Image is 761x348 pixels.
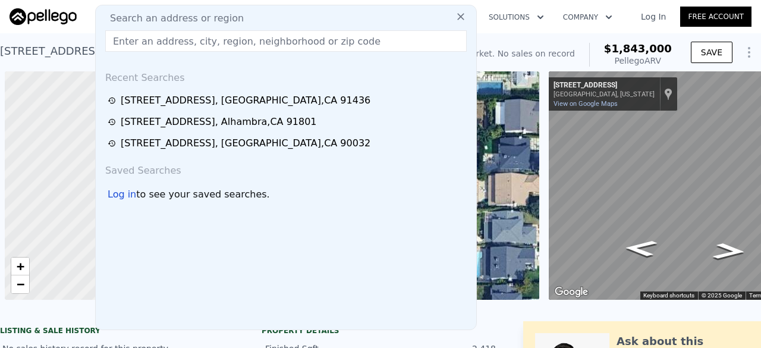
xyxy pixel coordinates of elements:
[699,239,760,264] path: Go South, Gaviota Ave
[108,93,468,108] a: [STREET_ADDRESS], [GEOGRAPHIC_DATA],CA 91436
[552,284,591,300] img: Google
[691,42,732,63] button: SAVE
[680,7,751,27] a: Free Account
[664,87,672,101] a: Show location on map
[610,236,671,261] path: Go North, Gaviota Ave
[552,284,591,300] a: Open this area in Google Maps (opens a new window)
[702,292,742,299] span: © 2025 Google
[262,326,499,336] div: Property details
[627,11,680,23] a: Log In
[105,30,467,52] input: Enter an address, city, region, neighborhood or zip code
[643,291,694,300] button: Keyboard shortcuts
[100,11,244,26] span: Search an address or region
[10,8,77,25] img: Pellego
[136,187,269,202] span: to see your saved searches.
[121,136,370,151] div: [STREET_ADDRESS] , [GEOGRAPHIC_DATA] , CA 90032
[554,7,622,28] button: Company
[108,136,468,151] a: [STREET_ADDRESS], [GEOGRAPHIC_DATA],CA 90032
[604,42,672,55] span: $1,843,000
[108,115,468,129] a: [STREET_ADDRESS], Alhambra,CA 91801
[11,275,29,293] a: Zoom out
[449,48,575,59] div: Off Market. No sales on record
[737,40,761,64] button: Show Options
[554,81,655,90] div: [STREET_ADDRESS]
[554,90,655,98] div: [GEOGRAPHIC_DATA], [US_STATE]
[17,277,24,291] span: −
[121,93,370,108] div: [STREET_ADDRESS] , [GEOGRAPHIC_DATA] , CA 91436
[100,61,471,90] div: Recent Searches
[17,259,24,274] span: +
[604,55,672,67] div: Pellego ARV
[121,115,317,129] div: [STREET_ADDRESS] , Alhambra , CA 91801
[108,187,136,202] div: Log in
[554,100,618,108] a: View on Google Maps
[100,154,471,183] div: Saved Searches
[479,7,554,28] button: Solutions
[11,258,29,275] a: Zoom in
